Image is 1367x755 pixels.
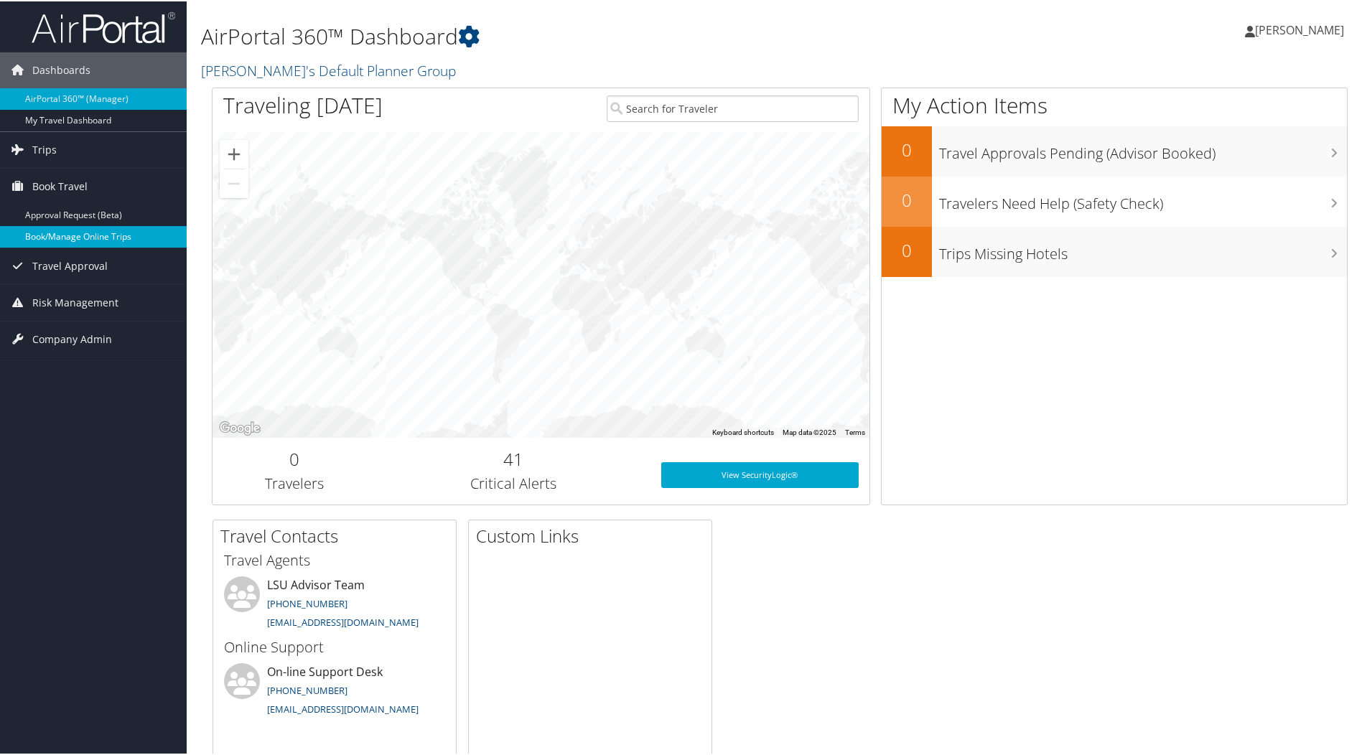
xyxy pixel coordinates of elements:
a: Terms (opens in new tab) [845,427,865,435]
button: Zoom out [220,168,248,197]
h3: Travel Agents [224,549,445,569]
a: [EMAIL_ADDRESS][DOMAIN_NAME] [267,614,419,627]
h2: 0 [882,187,932,211]
span: Travel Approval [32,247,108,283]
a: 0Travelers Need Help (Safety Check) [882,175,1347,225]
h3: Travel Approvals Pending (Advisor Booked) [939,135,1347,162]
a: [PERSON_NAME] [1245,7,1358,50]
li: On-line Support Desk [217,662,452,721]
h2: 0 [223,446,366,470]
h3: Travelers Need Help (Safety Check) [939,185,1347,212]
a: [PHONE_NUMBER] [267,596,347,609]
span: Trips [32,131,57,167]
h2: 41 [388,446,640,470]
h2: Custom Links [476,522,712,547]
span: Risk Management [32,283,118,319]
span: [PERSON_NAME] [1255,21,1344,37]
span: Map data ©2025 [783,427,836,435]
a: [PERSON_NAME]'s Default Planner Group [201,60,459,79]
a: View SecurityLogic® [661,461,859,487]
button: Zoom in [220,139,248,167]
button: Keyboard shortcuts [712,426,774,436]
a: 0Trips Missing Hotels [882,225,1347,276]
h3: Online Support [224,636,445,656]
span: Dashboards [32,51,90,87]
span: Company Admin [32,320,112,356]
a: Open this area in Google Maps (opens a new window) [216,418,263,436]
a: [EMAIL_ADDRESS][DOMAIN_NAME] [267,701,419,714]
h3: Critical Alerts [388,472,640,492]
h1: Traveling [DATE] [223,89,383,119]
h1: My Action Items [882,89,1347,119]
img: airportal-logo.png [32,9,175,43]
h3: Trips Missing Hotels [939,235,1347,263]
h2: Travel Contacts [220,522,456,547]
span: Book Travel [32,167,88,203]
h3: Travelers [223,472,366,492]
a: [PHONE_NUMBER] [267,683,347,695]
h1: AirPortal 360™ Dashboard [201,20,973,50]
img: Google [216,418,263,436]
input: Search for Traveler [607,94,859,121]
li: LSU Advisor Team [217,575,452,634]
a: 0Travel Approvals Pending (Advisor Booked) [882,125,1347,175]
h2: 0 [882,237,932,261]
h2: 0 [882,136,932,161]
